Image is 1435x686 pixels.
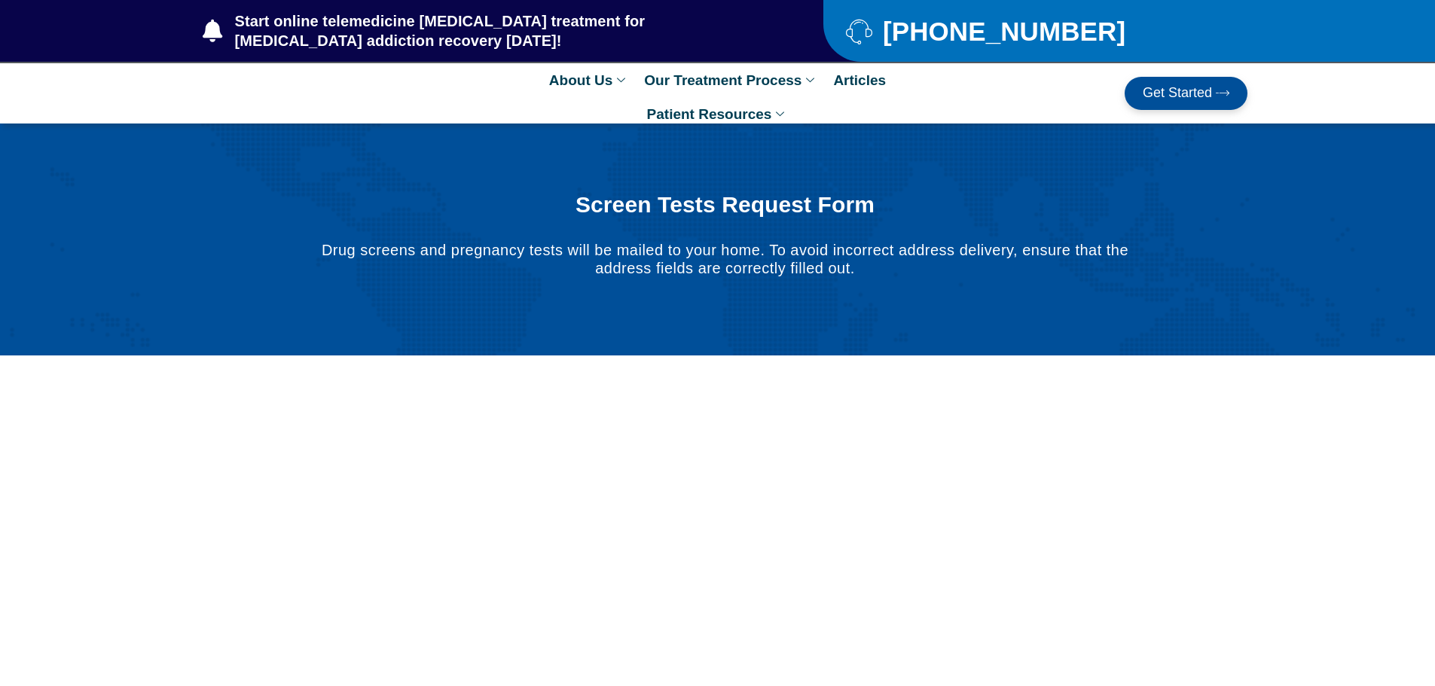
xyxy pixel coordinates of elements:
span: Start online telemedicine [MEDICAL_DATA] treatment for [MEDICAL_DATA] addiction recovery [DATE]! [231,11,764,50]
a: Get Started [1125,77,1247,110]
a: Our Treatment Process [637,63,826,97]
a: Start online telemedicine [MEDICAL_DATA] treatment for [MEDICAL_DATA] addiction recovery [DATE]! [203,11,763,50]
h1: Screen Tests Request Form [308,191,1141,218]
a: [PHONE_NUMBER] [846,18,1210,44]
span: [PHONE_NUMBER] [879,22,1125,41]
p: Drug screens and pregnancy tests will be mailed to your home. To avoid incorrect address delivery... [308,241,1141,277]
a: Patient Resources [640,97,796,131]
a: About Us [542,63,637,97]
a: Articles [826,63,893,97]
span: Get Started [1143,86,1212,101]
